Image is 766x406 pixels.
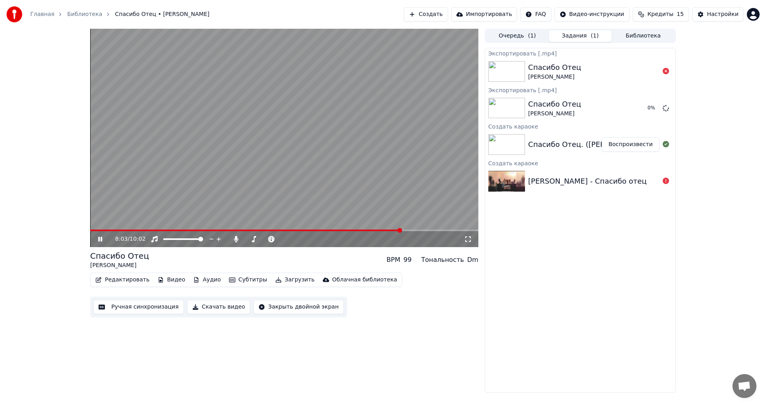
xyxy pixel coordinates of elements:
[528,110,581,118] div: [PERSON_NAME]
[190,274,224,285] button: Аудио
[602,137,659,152] button: Воспроизвести
[648,105,659,111] div: 0 %
[226,274,270,285] button: Субтитры
[90,261,149,269] div: [PERSON_NAME]
[421,255,464,265] div: Тональность
[404,7,448,22] button: Создать
[154,274,189,285] button: Видео
[528,62,581,73] div: Спасибо Отец
[591,32,599,40] span: ( 1 )
[332,276,397,284] div: Облачная библиотека
[30,10,54,18] a: Главная
[253,300,344,314] button: Закрыть двойной экран
[467,255,478,265] div: Dm
[485,85,675,95] div: Экспортировать [.mp4]
[633,7,689,22] button: Кредиты15
[187,300,251,314] button: Скачать видео
[485,48,675,58] div: Экспортировать [.mp4]
[92,274,153,285] button: Редактировать
[130,235,146,243] span: 10:02
[648,10,673,18] span: Кредиты
[451,7,517,22] button: Импортировать
[485,121,675,131] div: Создать караоке
[528,73,581,81] div: [PERSON_NAME]
[93,300,184,314] button: Ручная синхронизация
[115,235,128,243] span: 8:03
[732,374,756,398] div: Открытый чат
[403,255,411,265] div: 99
[115,10,209,18] span: Спасибо Отец • [PERSON_NAME]
[90,250,149,261] div: Спасибо Отец
[485,158,675,168] div: Создать караоке
[30,10,209,18] nav: breadcrumb
[486,30,549,42] button: Очередь
[707,10,738,18] div: Настройки
[67,10,102,18] a: Библиотека
[387,255,400,265] div: BPM
[528,99,581,110] div: Спасибо Отец
[677,10,684,18] span: 15
[520,7,551,22] button: FAQ
[549,30,612,42] button: Задания
[6,6,22,22] img: youka
[528,32,536,40] span: ( 1 )
[612,30,675,42] button: Библиотека
[692,7,744,22] button: Настройки
[528,176,647,187] div: [PERSON_NAME] - Спасибо отец
[272,274,318,285] button: Загрузить
[115,235,134,243] div: /
[555,7,630,22] button: Видео-инструкции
